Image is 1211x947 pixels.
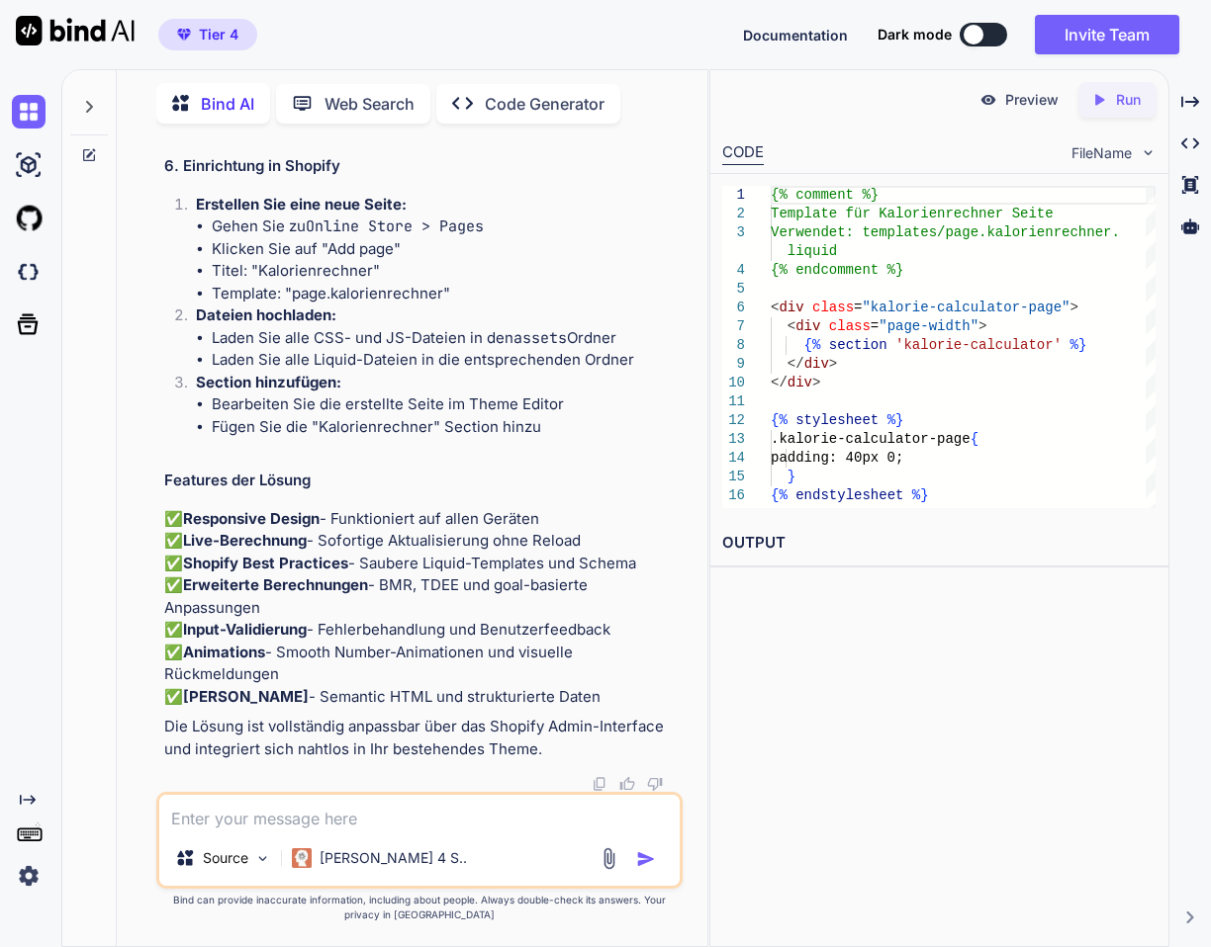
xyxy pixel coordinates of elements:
span: = [854,300,862,315]
span: {% endcomment %} [771,262,903,278]
img: ai-studio [12,148,46,182]
div: 7 [722,317,745,336]
img: githubLight [12,202,46,235]
span: liquid [788,243,837,259]
img: icon [636,849,656,869]
span: Tier 4 [199,25,238,44]
span: > [829,356,837,372]
strong: Dateien hochladen: [196,305,336,324]
span: %} [1071,337,1087,353]
strong: Section hinzufügen: [196,373,341,391]
div: 2 [722,205,745,223]
span: {% [804,337,821,353]
div: 9 [722,355,745,374]
div: 3 [722,223,745,242]
button: premiumTier 4 [158,19,257,50]
li: Gehen Sie zu [212,215,679,238]
span: > [978,318,986,334]
h2: OUTPUT [710,520,1168,566]
span: padding: 40px 0; [771,450,903,466]
span: {% [771,412,788,428]
span: = [871,318,879,334]
span: FileName [1071,143,1132,163]
p: [PERSON_NAME] 4 S.. [320,848,467,868]
div: 10 [722,374,745,392]
p: Source [203,848,248,868]
p: Run [1116,90,1141,110]
span: stylesheet [795,412,879,428]
span: div [788,375,812,390]
div: 8 [722,336,745,355]
span: Documentation [743,27,848,43]
div: 5 [722,280,745,299]
span: "page-width" [879,318,978,334]
span: class [829,318,871,334]
button: Documentation [743,25,848,45]
li: Bearbeiten Sie die erstellte Seite im Theme Editor [212,393,679,416]
button: Invite Team [1035,15,1179,54]
strong: Input-Validierung [183,620,307,639]
p: Bind AI [201,92,254,116]
div: 13 [722,430,745,449]
img: copy [592,776,607,792]
code: Online Store > Pages [306,216,484,236]
span: </ [771,375,788,390]
div: 16 [722,486,745,505]
p: Bind can provide inaccurate information, including about people. Always double-check its answers.... [156,893,683,922]
div: 14 [722,449,745,468]
span: Dark mode [878,25,952,44]
p: Web Search [325,92,415,116]
img: attachment [598,847,620,870]
strong: Responsive Design [183,509,320,528]
span: < [788,318,795,334]
strong: Shopify Best Practices [183,554,348,572]
span: 'kalorie-calculator' [895,337,1062,353]
div: CODE [722,141,764,165]
div: 4 [722,261,745,280]
span: div [795,318,820,334]
code: assets [513,328,567,348]
span: {% comment %} [771,187,879,203]
span: "kalorie-calculator-page" [863,300,1071,315]
p: Code Generator [485,92,605,116]
span: < [771,300,779,315]
span: class [812,300,854,315]
span: Template für Kalorienrechner Seite [771,206,1054,221]
div: 6 [722,299,745,317]
img: like [619,776,635,792]
li: Laden Sie alle CSS- und JS-Dateien in den Ordner [212,327,679,350]
strong: Live-Berechnung [183,531,307,550]
img: preview [979,91,997,109]
div: 15 [722,468,745,486]
img: Claude 4 Sonnet [292,848,312,868]
h2: 6. Einrichtung in Shopify [164,155,679,178]
div: 12 [722,411,745,430]
li: Klicken Sie auf "Add page" [212,238,679,261]
div: 1 [722,186,745,205]
span: section [829,337,887,353]
strong: Erstellen Sie eine neue Seite: [196,195,407,214]
img: premium [177,29,191,41]
div: 11 [722,392,745,411]
span: %} [887,412,904,428]
span: </ [788,356,804,372]
span: {% [771,487,788,503]
span: div [779,300,803,315]
img: chevron down [1140,144,1157,161]
span: > [812,375,820,390]
span: .kalorie-calculator-page [771,431,971,447]
p: Preview [1005,90,1059,110]
strong: [PERSON_NAME] [183,687,309,706]
li: Template: "page.kalorienrechner" [212,283,679,305]
span: } [788,469,795,484]
span: Verwendet: templates/page.kalorienrechner. [771,224,1120,240]
li: Fügen Sie die "Kalorienrechner" Section hinzu [212,416,679,439]
img: chat [12,95,46,129]
img: Bind AI [16,16,135,45]
h2: Features der Lösung [164,470,679,492]
span: %} [912,487,929,503]
strong: Animations [183,643,265,661]
span: div [804,356,829,372]
span: > [1071,300,1078,315]
li: Laden Sie alle Liquid-Dateien in die entsprechenden Ordner [212,349,679,372]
